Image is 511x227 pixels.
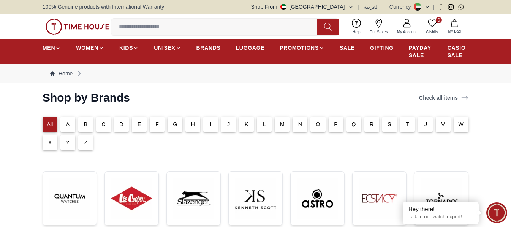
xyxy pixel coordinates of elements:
[280,4,286,10] img: United Arab Emirates
[448,44,468,59] span: CASIO SALE
[348,17,365,36] a: Help
[350,29,364,35] span: Help
[191,121,195,128] p: H
[251,3,354,11] button: Shop From[GEOGRAPHIC_DATA]
[280,44,319,52] span: PROMOTIONS
[50,70,73,77] a: Home
[245,121,248,128] p: K
[433,3,435,11] span: |
[76,44,98,52] span: WOMEN
[280,41,324,55] a: PROMOTIONS
[352,121,356,128] p: Q
[486,202,507,223] div: Chat Widget
[236,41,265,55] a: LUGGAGE
[101,121,105,128] p: C
[443,18,465,36] button: My Bag
[408,205,473,213] div: Hey there!
[365,17,392,36] a: Our Stores
[84,121,88,128] p: B
[46,19,109,34] img: ...
[119,41,139,55] a: KIDS
[421,178,462,219] img: ...
[263,121,266,128] p: L
[43,41,61,55] a: MEN
[340,44,355,52] span: SALE
[408,214,473,220] p: Talk to our watch expert!
[84,139,87,146] p: Z
[359,178,400,219] img: ...
[120,121,123,128] p: D
[298,121,302,128] p: N
[367,29,391,35] span: Our Stores
[154,41,181,55] a: UNISEX
[370,121,373,128] p: R
[458,4,464,10] a: Whatsapp
[297,178,338,219] img: ...
[389,3,414,11] div: Currency
[370,44,394,52] span: GIFTING
[445,28,464,34] span: My Bag
[236,44,265,52] span: LUGGAGE
[316,121,320,128] p: O
[43,91,130,105] h2: Shop by Brands
[448,4,454,10] a: Instagram
[436,17,442,23] span: 0
[364,3,379,11] button: العربية
[155,121,159,128] p: F
[421,17,443,36] a: 0Wishlist
[196,44,221,52] span: BRANDS
[66,121,70,128] p: A
[438,4,443,10] a: Facebook
[111,178,152,219] img: ...
[210,121,212,128] p: I
[340,41,355,55] a: SALE
[49,178,90,219] img: ...
[448,41,468,62] a: CASIO SALE
[388,121,391,128] p: S
[383,3,385,11] span: |
[138,121,141,128] p: E
[43,3,164,11] span: 100% Genuine products with International Warranty
[280,121,285,128] p: M
[370,41,394,55] a: GIFTING
[48,139,52,146] p: X
[235,178,276,219] img: ...
[423,29,442,35] span: Wishlist
[173,121,177,128] p: G
[43,44,55,52] span: MEN
[459,121,464,128] p: W
[227,121,230,128] p: J
[394,29,420,35] span: My Account
[47,121,53,128] p: All
[406,121,409,128] p: T
[441,121,445,128] p: V
[423,121,427,128] p: U
[66,139,70,146] p: Y
[358,3,360,11] span: |
[334,121,338,128] p: P
[154,44,175,52] span: UNISEX
[173,178,214,219] img: ...
[119,44,133,52] span: KIDS
[76,41,104,55] a: WOMEN
[409,41,432,62] a: PAYDAY SALE
[418,92,470,103] a: Check all items
[43,64,468,83] nav: Breadcrumb
[196,41,221,55] a: BRANDS
[409,44,432,59] span: PAYDAY SALE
